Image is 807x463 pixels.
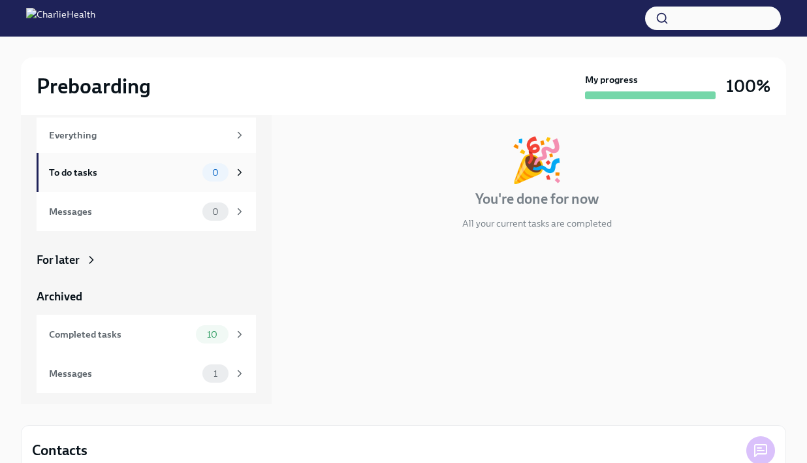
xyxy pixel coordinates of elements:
a: Completed tasks10 [37,315,256,354]
div: Messages [49,366,197,381]
h4: You're done for now [475,189,599,209]
div: Completed tasks [49,327,191,342]
div: Everything [49,128,229,142]
a: Messages1 [37,354,256,393]
a: Everything [37,118,256,153]
a: For later [37,252,256,268]
h3: 100% [726,74,770,98]
h2: Preboarding [37,73,151,99]
div: 🎉 [510,138,563,182]
span: 0 [204,168,227,178]
img: CharlieHealth [26,8,95,29]
a: Archived [37,289,256,304]
span: 10 [199,330,225,340]
a: To do tasks0 [37,153,256,192]
span: 0 [204,207,227,217]
a: Messages0 [37,192,256,231]
div: To do tasks [49,165,197,180]
div: Messages [49,204,197,219]
div: For later [37,252,80,268]
p: All your current tasks are completed [462,217,612,230]
span: 1 [206,369,225,379]
strong: My progress [585,73,638,86]
h4: Contacts [32,441,87,460]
